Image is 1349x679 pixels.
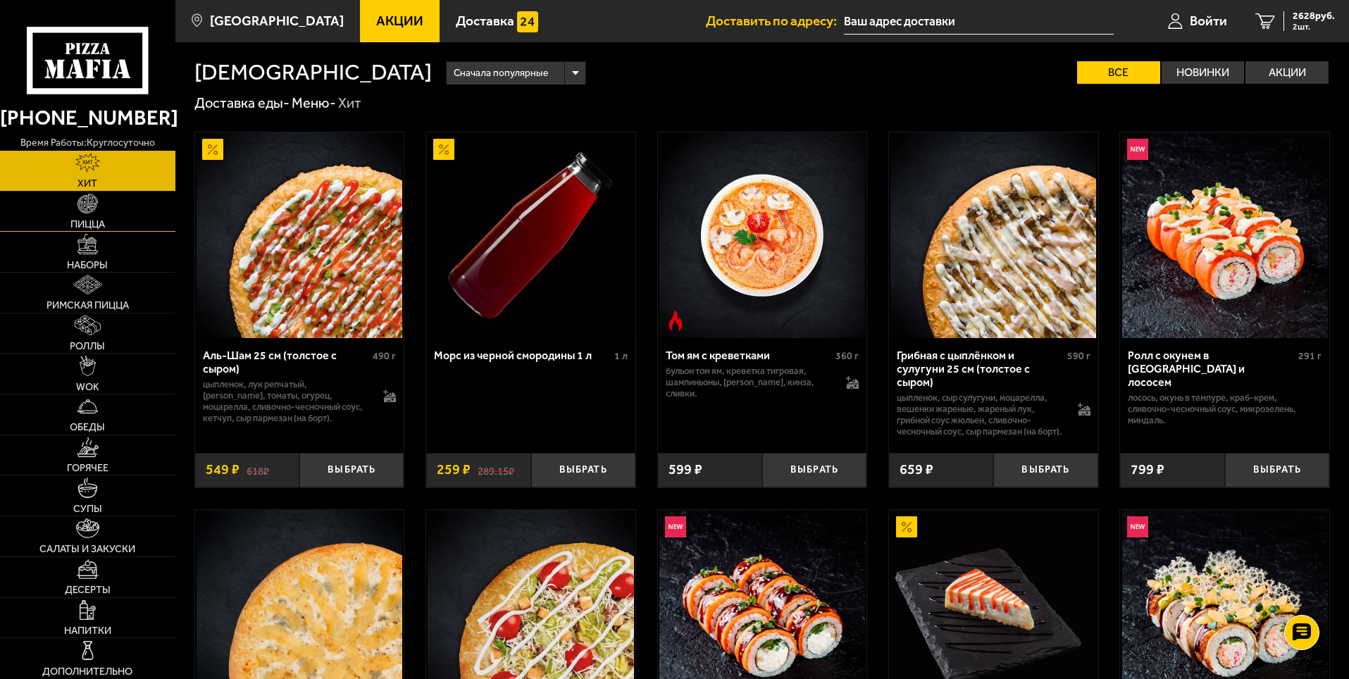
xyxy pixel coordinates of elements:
span: WOK [76,382,99,392]
span: Дополнительно [42,666,132,676]
span: Сначала популярные [454,60,548,87]
img: Острое блюдо [665,310,686,331]
label: Новинки [1162,61,1245,84]
span: 490 г [373,350,396,362]
button: Выбрать [531,453,635,487]
span: 360 г [835,350,859,362]
img: Новинка [1127,516,1148,537]
span: 659 ₽ [900,463,933,477]
p: цыпленок, лук репчатый, [PERSON_NAME], томаты, огурец, моцарелла, сливочно-чесночный соус, кетчуп... [203,379,370,424]
span: Горячее [67,463,108,473]
span: Акции [376,14,423,27]
label: Акции [1245,61,1329,84]
span: Напитки [64,625,111,635]
img: Акционный [202,139,223,160]
span: Войти [1190,14,1227,27]
img: Акционный [896,516,917,537]
button: Выбрать [299,453,404,487]
div: Том ям с креветками [666,349,833,362]
span: 590 г [1067,350,1090,362]
a: Меню- [292,94,336,111]
div: Аль-Шам 25 см (толстое с сыром) [203,349,370,375]
img: 15daf4d41897b9f0e9f617042186c801.svg [517,11,538,32]
label: Все [1077,61,1160,84]
a: Острое блюдоТом ям с креветками [658,132,867,338]
div: Ролл с окунем в [GEOGRAPHIC_DATA] и лососем [1128,349,1295,389]
span: Доставка [456,14,514,27]
span: 291 г [1298,350,1322,362]
a: АкционныйМорс из черной смородины 1 л [426,132,635,338]
div: Морс из черной смородины 1 л [434,349,611,362]
span: [GEOGRAPHIC_DATA] [210,14,344,27]
span: 549 ₽ [206,463,240,477]
p: лосось, окунь в темпуре, краб-крем, сливочно-чесночный соус, микрозелень, миндаль. [1128,392,1322,426]
span: Роллы [70,341,105,351]
div: Грибная с цыплёнком и сулугуни 25 см (толстое с сыром) [897,349,1064,389]
h1: [DEMOGRAPHIC_DATA] [194,61,432,84]
img: Том ям с креветками [659,132,865,338]
a: Грибная с цыплёнком и сулугуни 25 см (толстое с сыром) [889,132,1098,338]
span: 799 ₽ [1131,463,1164,477]
img: Акционный [433,139,454,160]
span: 259 ₽ [437,463,471,477]
span: 2 шт. [1293,23,1335,31]
img: Морс из черной смородины 1 л [428,132,633,338]
p: бульон том ям, креветка тигровая, шампиньоны, [PERSON_NAME], кинза, сливки. [666,366,833,399]
button: Выбрать [993,453,1098,487]
input: Ваш адрес доставки [844,8,1114,35]
s: 289.15 ₽ [478,463,514,477]
img: Новинка [1127,139,1148,160]
img: Ролл с окунем в темпуре и лососем [1122,132,1328,338]
span: 2628 руб. [1293,11,1335,21]
a: Доставка еды- [194,94,290,111]
span: Супы [73,504,102,513]
span: Римская пицца [46,300,129,310]
span: Хит [77,178,97,188]
img: Аль-Шам 25 см (толстое с сыром) [197,132,402,338]
div: Хит [338,94,361,113]
span: Обеды [70,422,105,432]
span: Наборы [67,260,108,270]
button: Выбрать [1225,453,1329,487]
a: АкционныйАль-Шам 25 см (толстое с сыром) [195,132,404,338]
span: Доставить по адресу: [706,14,844,27]
p: цыпленок, сыр сулугуни, моцарелла, вешенки жареные, жареный лук, грибной соус Жюльен, сливочно-че... [897,392,1064,437]
span: Салаты и закуски [39,544,135,554]
s: 618 ₽ [247,463,269,477]
span: 599 ₽ [669,463,702,477]
img: Грибная с цыплёнком и сулугуни 25 см (толстое с сыром) [890,132,1096,338]
span: Пицца [70,219,105,229]
img: Новинка [665,516,686,537]
span: Десерты [65,585,111,594]
button: Выбрать [762,453,866,487]
a: НовинкаРолл с окунем в темпуре и лососем [1120,132,1329,338]
span: 1 л [614,350,628,362]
